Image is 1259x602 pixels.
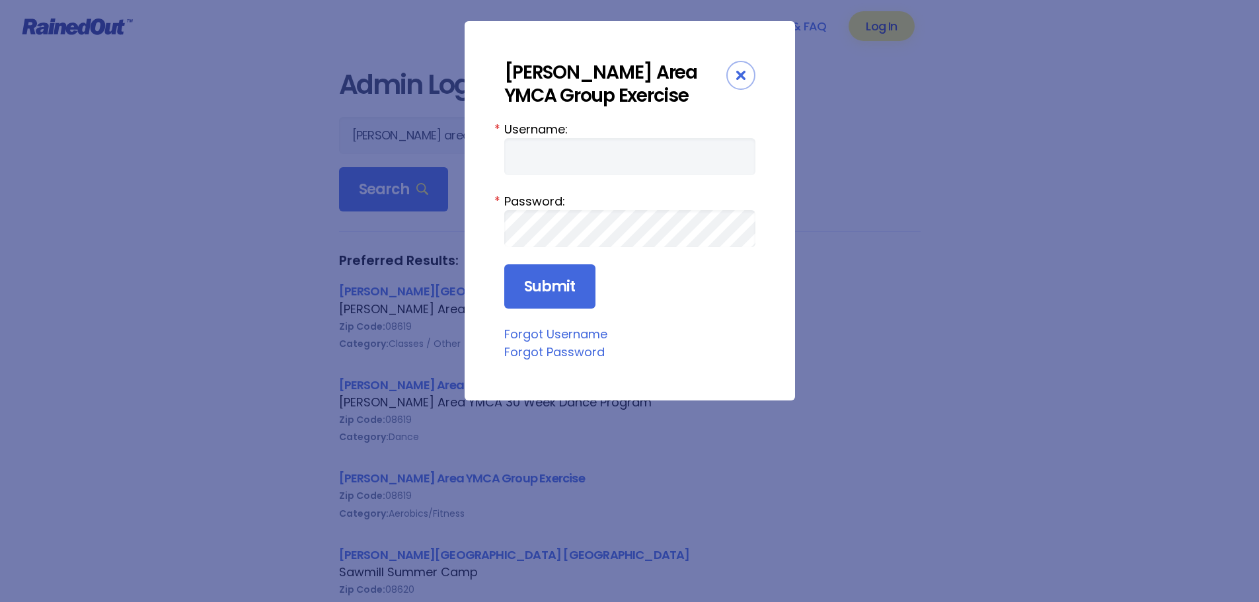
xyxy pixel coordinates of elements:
a: Forgot Username [504,326,607,342]
label: Password: [504,192,755,210]
input: Submit [504,264,595,309]
a: Forgot Password [504,344,605,360]
div: [PERSON_NAME] Area YMCA Group Exercise [504,61,726,107]
label: Username: [504,120,755,138]
div: Close [726,61,755,90]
